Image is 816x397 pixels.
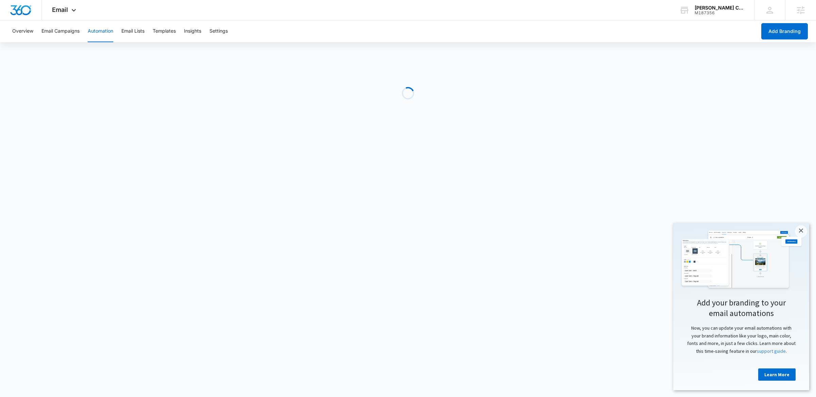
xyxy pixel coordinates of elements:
[88,20,113,42] button: Automation
[85,145,122,158] a: Learn More
[122,2,134,14] a: Close modal
[153,20,176,42] button: Templates
[12,20,33,42] button: Overview
[695,5,744,11] div: account name
[41,20,80,42] button: Email Campaigns
[84,125,113,131] a: support guide
[52,6,68,13] span: Email
[7,74,129,95] h2: Add your branding to your email automations
[209,20,228,42] button: Settings
[695,11,744,15] div: account id
[184,20,201,42] button: Insights
[761,23,808,39] button: Add Branding
[7,101,129,132] p: Now, you can update your email automations with your brand information like your logo, main color...
[121,20,144,42] button: Email Lists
